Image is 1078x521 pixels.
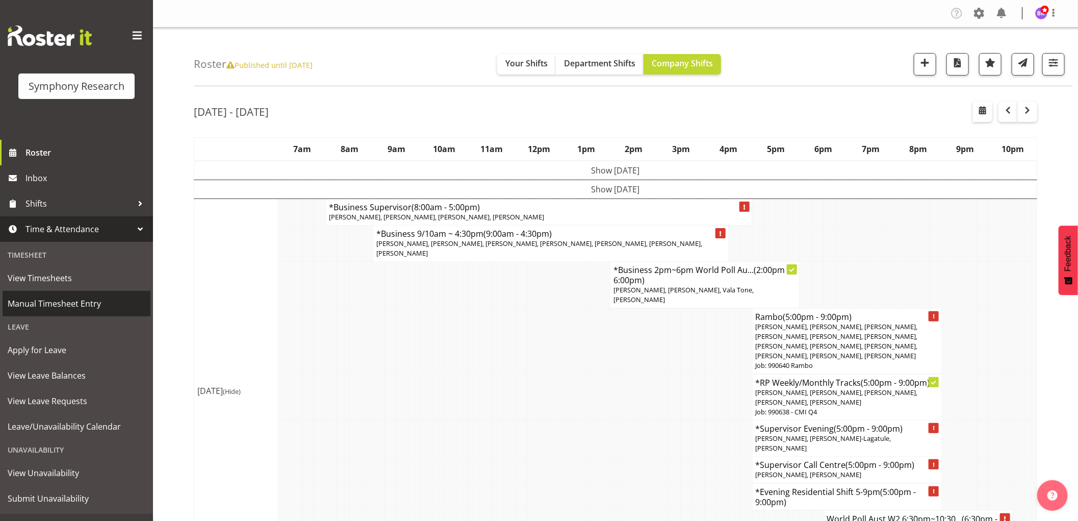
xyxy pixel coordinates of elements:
th: 1pm [562,137,610,161]
span: Inbox [25,170,148,186]
a: View Timesheets [3,265,150,291]
a: Manual Timesheet Entry [3,291,150,316]
th: 10am [421,137,468,161]
span: [PERSON_NAME], [PERSON_NAME] [756,470,862,479]
span: (5:00pm - 9:00pm) [756,486,916,508]
span: Company Shifts [652,58,713,69]
th: 7am [278,137,326,161]
a: Leave/Unavailability Calendar [3,414,150,439]
span: (5:00pm - 9:00pm) [861,377,930,388]
span: Apply for Leave [8,342,145,358]
span: Shifts [25,196,133,211]
span: View Leave Balances [8,368,145,383]
span: (2:00pm - 6:00pm) [613,264,789,286]
th: 6pm [800,137,847,161]
img: bhavik-kanna1260.jpg [1035,7,1047,19]
h4: *Business 2pm~6pm World Poll Au... [613,265,797,285]
span: [PERSON_NAME], [PERSON_NAME], [PERSON_NAME], [PERSON_NAME], [PERSON_NAME] [756,388,918,407]
span: [PERSON_NAME], [PERSON_NAME], Vala Tone, [PERSON_NAME] [613,285,754,304]
a: View Unavailability [3,460,150,486]
span: [PERSON_NAME], [PERSON_NAME], [PERSON_NAME], [PERSON_NAME], [PERSON_NAME], [PERSON_NAME], [PERSON... [756,322,918,361]
span: View Leave Requests [8,393,145,409]
h4: *Business 9/10am ~ 4:30pm [376,229,725,239]
button: Department Shifts [556,54,644,75]
th: 11am [468,137,516,161]
span: [PERSON_NAME], [PERSON_NAME]-Lagatule, [PERSON_NAME] [756,434,891,453]
td: Show [DATE] [194,161,1037,180]
button: Select a specific date within the roster. [973,102,992,122]
h4: *RP Weekly/Monthly Tracks [756,378,939,388]
th: 5pm [752,137,800,161]
span: Your Shifts [505,58,548,69]
th: 8am [326,137,373,161]
a: Apply for Leave [3,337,150,363]
h4: *Supervisor Call Centre [756,460,939,470]
h2: [DATE] - [DATE] [194,105,269,118]
button: Highlight an important date within the roster. [979,53,1002,76]
div: Unavailability [3,439,150,460]
span: Published until [DATE] [226,60,313,70]
div: Timesheet [3,244,150,265]
button: Your Shifts [497,54,556,75]
span: (8:00am - 5:00pm) [412,202,480,213]
span: View Timesheets [8,270,145,286]
p: Job: 990640 Rambo [756,361,939,370]
span: (5:00pm - 9:00pm) [834,423,903,434]
a: Submit Unavailability [3,486,150,511]
span: Submit Unavailability [8,491,145,506]
h4: *Evening Residential Shift 5-9pm [756,487,939,507]
span: Department Shifts [564,58,635,69]
h4: *Supervisor Evening [756,424,939,434]
span: Roster [25,145,148,160]
th: 9am [373,137,421,161]
button: Filter Shifts [1042,53,1065,76]
div: Leave [3,316,150,337]
span: (5:00pm - 9:00pm) [846,459,915,470]
div: Symphony Research [29,79,124,94]
span: (9:00am - 4:30pm) [483,228,552,239]
th: 10pm [989,137,1037,161]
span: Feedback [1064,236,1073,271]
td: Show [DATE] [194,180,1037,199]
button: Add a new shift [914,53,936,76]
h4: *Business Supervisor [329,202,749,212]
th: 3pm [657,137,705,161]
button: Feedback - Show survey [1059,226,1078,295]
th: 2pm [610,137,657,161]
th: 7pm [847,137,894,161]
span: Manual Timesheet Entry [8,296,145,311]
span: Leave/Unavailability Calendar [8,419,145,434]
span: (Hide) [223,387,241,396]
th: 8pm [894,137,942,161]
span: (5:00pm - 9:00pm) [783,311,852,322]
button: Send a list of all shifts for the selected filtered period to all rostered employees. [1012,53,1034,76]
button: Download a PDF of the roster according to the set date range. [946,53,969,76]
h4: Rambo [756,312,939,322]
th: 12pm [515,137,562,161]
button: Company Shifts [644,54,721,75]
a: View Leave Balances [3,363,150,388]
span: Time & Attendance [25,221,133,237]
h4: Roster [194,58,313,70]
th: 4pm [705,137,752,161]
span: [PERSON_NAME], [PERSON_NAME], [PERSON_NAME], [PERSON_NAME], [PERSON_NAME], [PERSON_NAME], [PERSON... [376,239,702,258]
img: help-xxl-2.png [1047,490,1058,501]
span: [PERSON_NAME], [PERSON_NAME], [PERSON_NAME], [PERSON_NAME] [329,212,544,221]
th: 9pm [942,137,989,161]
span: View Unavailability [8,465,145,481]
img: Rosterit website logo [8,26,92,46]
a: View Leave Requests [3,388,150,414]
p: Job: 990638 - CMI Q4 [756,407,939,417]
